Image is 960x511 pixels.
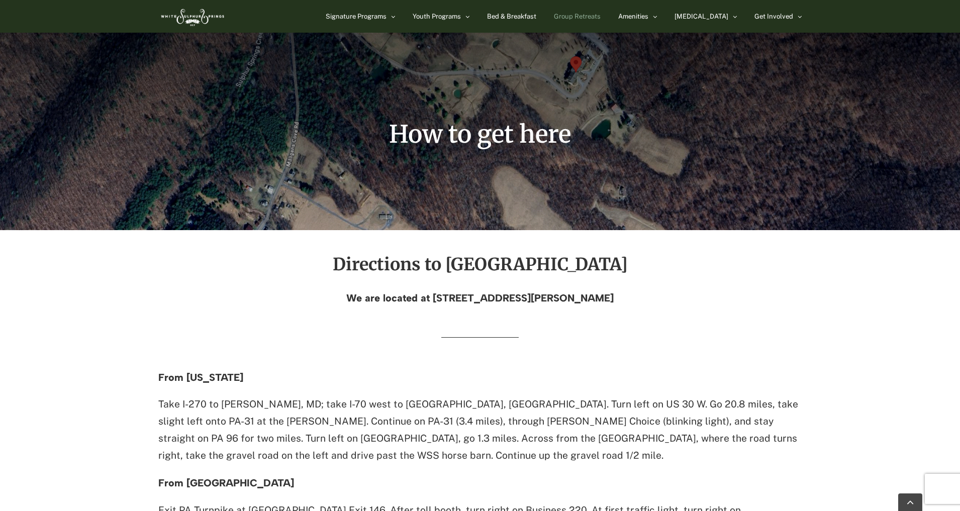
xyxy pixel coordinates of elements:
[554,13,601,20] span: Group Retreats
[158,292,802,303] h4: We are located at [STREET_ADDRESS][PERSON_NAME]
[326,13,387,20] span: Signature Programs
[158,477,294,489] strong: From [GEOGRAPHIC_DATA]
[754,13,793,20] span: Get Involved
[487,13,536,20] span: Bed & Breakfast
[158,255,802,273] h2: Directions to [GEOGRAPHIC_DATA]
[413,13,461,20] span: Youth Programs
[389,119,571,149] span: How to get here
[675,13,728,20] span: [MEDICAL_DATA]
[158,396,802,464] p: Take I-270 to [PERSON_NAME], MD; take I-70 west to [GEOGRAPHIC_DATA], [GEOGRAPHIC_DATA]. Turn lef...
[158,3,226,30] img: White Sulphur Springs Logo
[618,13,648,20] span: Amenities
[158,371,243,383] strong: From [US_STATE]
